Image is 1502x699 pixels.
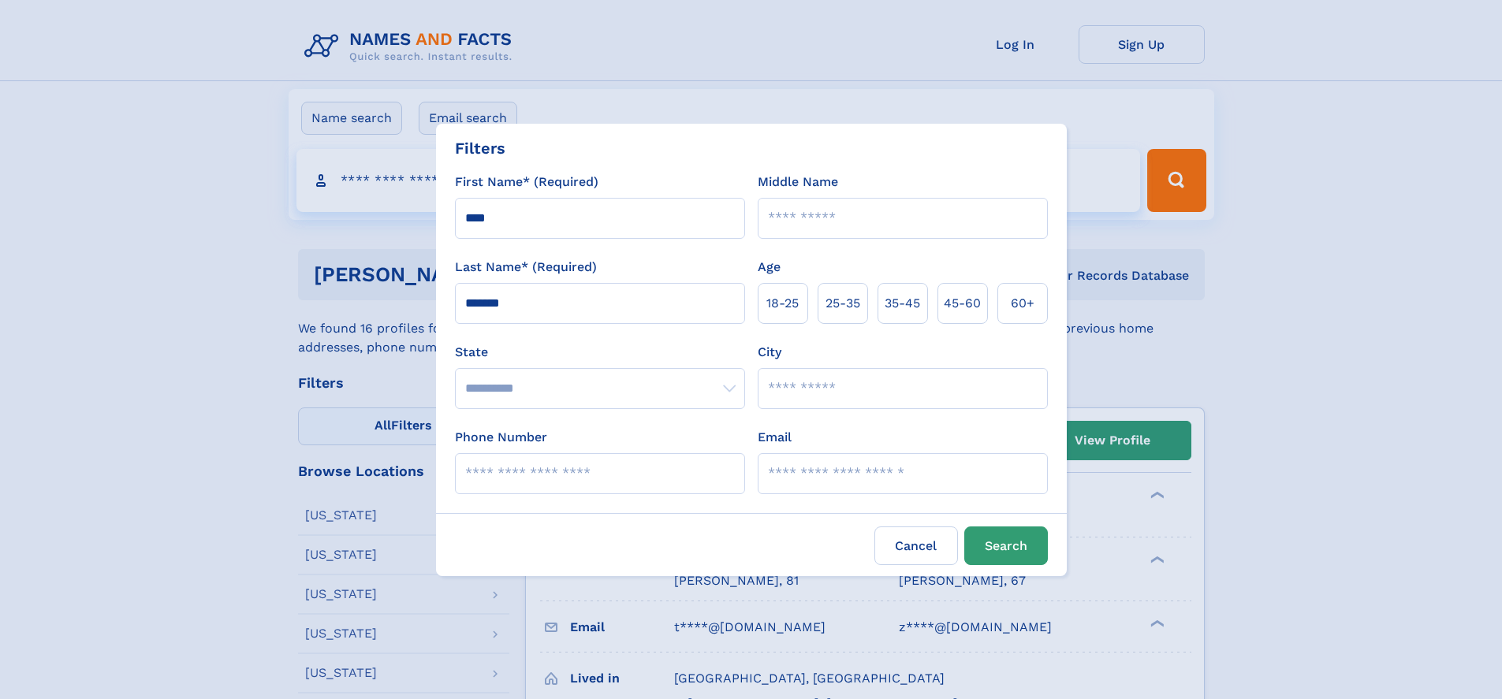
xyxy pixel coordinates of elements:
[758,343,781,362] label: City
[455,343,745,362] label: State
[1011,294,1034,313] span: 60+
[874,526,958,565] label: Cancel
[758,258,781,277] label: Age
[455,136,505,160] div: Filters
[826,294,860,313] span: 25‑35
[885,294,920,313] span: 35‑45
[455,428,547,447] label: Phone Number
[944,294,981,313] span: 45‑60
[964,526,1048,565] button: Search
[455,258,597,277] label: Last Name* (Required)
[766,294,799,313] span: 18‑25
[758,428,792,447] label: Email
[758,173,838,191] label: Middle Name
[455,173,598,191] label: First Name* (Required)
